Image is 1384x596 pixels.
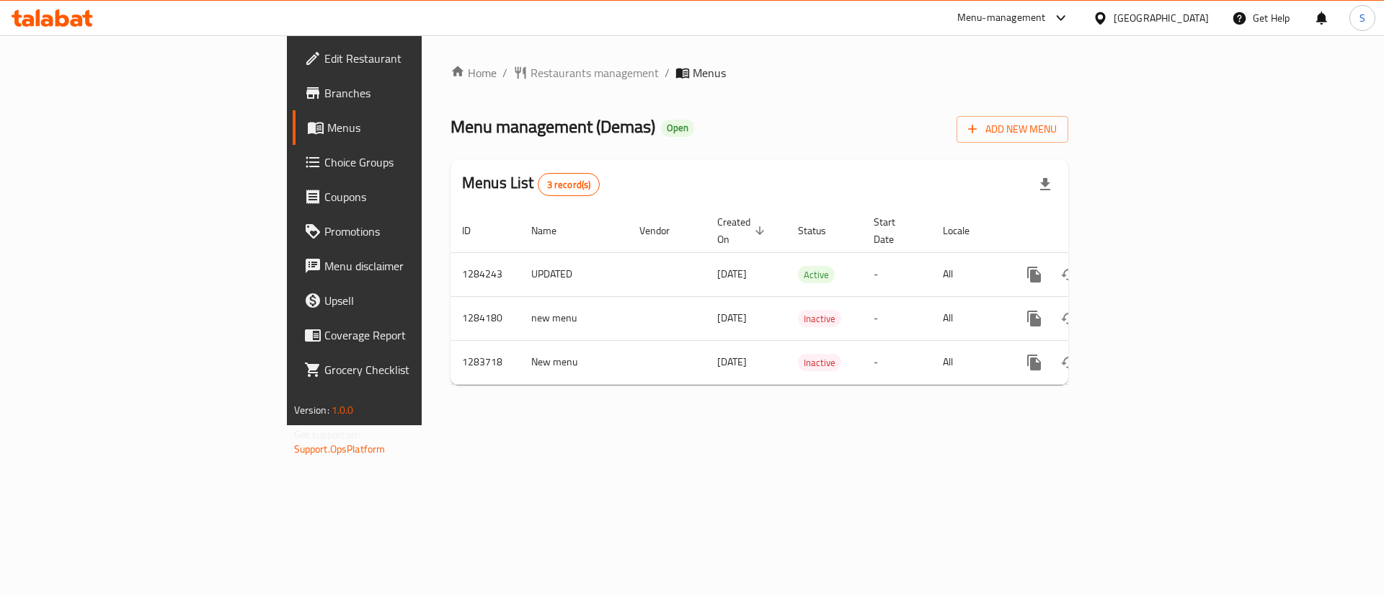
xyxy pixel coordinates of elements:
[324,50,507,67] span: Edit Restaurant
[520,340,628,384] td: New menu
[451,64,1068,81] nav: breadcrumb
[717,264,747,283] span: [DATE]
[1052,257,1086,292] button: Change Status
[1006,209,1167,253] th: Actions
[1028,167,1063,202] div: Export file
[294,401,329,419] span: Version:
[665,64,670,81] li: /
[1052,345,1086,380] button: Change Status
[1017,345,1052,380] button: more
[324,154,507,171] span: Choice Groups
[324,361,507,378] span: Grocery Checklist
[324,326,507,344] span: Coverage Report
[324,223,507,240] span: Promotions
[661,120,694,137] div: Open
[293,214,518,249] a: Promotions
[798,311,841,327] span: Inactive
[957,116,1068,143] button: Add New Menu
[293,145,518,179] a: Choice Groups
[538,173,600,196] div: Total records count
[332,401,354,419] span: 1.0.0
[798,310,841,327] div: Inactive
[798,266,835,283] div: Active
[520,296,628,340] td: new menu
[293,283,518,318] a: Upsell
[943,222,988,239] span: Locale
[661,122,694,134] span: Open
[293,318,518,352] a: Coverage Report
[293,76,518,110] a: Branches
[931,296,1006,340] td: All
[451,110,655,143] span: Menu management ( Demas )
[538,178,600,192] span: 3 record(s)
[931,252,1006,296] td: All
[520,252,628,296] td: UPDATED
[798,355,841,371] span: Inactive
[293,41,518,76] a: Edit Restaurant
[957,9,1046,27] div: Menu-management
[931,340,1006,384] td: All
[451,209,1167,385] table: enhanced table
[1052,301,1086,336] button: Change Status
[874,213,914,248] span: Start Date
[293,110,518,145] a: Menus
[717,308,747,327] span: [DATE]
[968,120,1057,138] span: Add New Menu
[531,64,659,81] span: Restaurants management
[862,340,931,384] td: -
[717,352,747,371] span: [DATE]
[324,188,507,205] span: Coupons
[293,352,518,387] a: Grocery Checklist
[862,296,931,340] td: -
[1359,10,1365,26] span: S
[1017,257,1052,292] button: more
[294,440,386,458] a: Support.OpsPlatform
[717,213,769,248] span: Created On
[693,64,726,81] span: Menus
[293,179,518,214] a: Coupons
[327,119,507,136] span: Menus
[324,84,507,102] span: Branches
[531,222,575,239] span: Name
[1017,301,1052,336] button: more
[324,257,507,275] span: Menu disclaimer
[798,222,845,239] span: Status
[294,425,360,444] span: Get support on:
[324,292,507,309] span: Upsell
[462,222,489,239] span: ID
[862,252,931,296] td: -
[462,172,600,196] h2: Menus List
[798,354,841,371] div: Inactive
[639,222,688,239] span: Vendor
[293,249,518,283] a: Menu disclaimer
[798,267,835,283] span: Active
[513,64,659,81] a: Restaurants management
[1114,10,1209,26] div: [GEOGRAPHIC_DATA]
